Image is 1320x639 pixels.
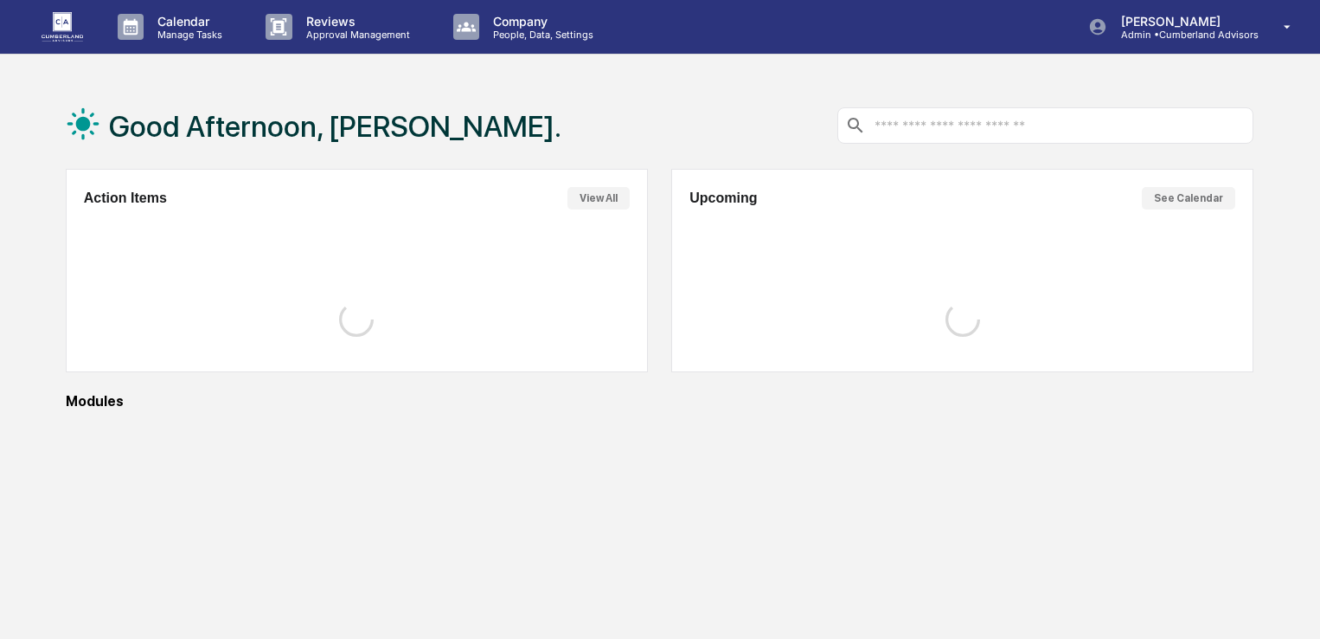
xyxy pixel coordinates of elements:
p: Company [479,14,602,29]
p: Admin • Cumberland Advisors [1107,29,1259,41]
button: View All [567,187,630,210]
p: People, Data, Settings [479,29,602,41]
p: Manage Tasks [144,29,231,41]
h1: Good Afternoon, [PERSON_NAME]. [109,109,561,144]
img: logo [42,12,83,41]
h2: Action Items [84,190,167,206]
button: See Calendar [1142,187,1235,210]
p: Calendar [144,14,231,29]
h2: Upcoming [689,190,757,206]
p: [PERSON_NAME] [1107,14,1259,29]
div: Modules [66,393,1253,410]
p: Reviews [292,14,419,29]
p: Approval Management [292,29,419,41]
